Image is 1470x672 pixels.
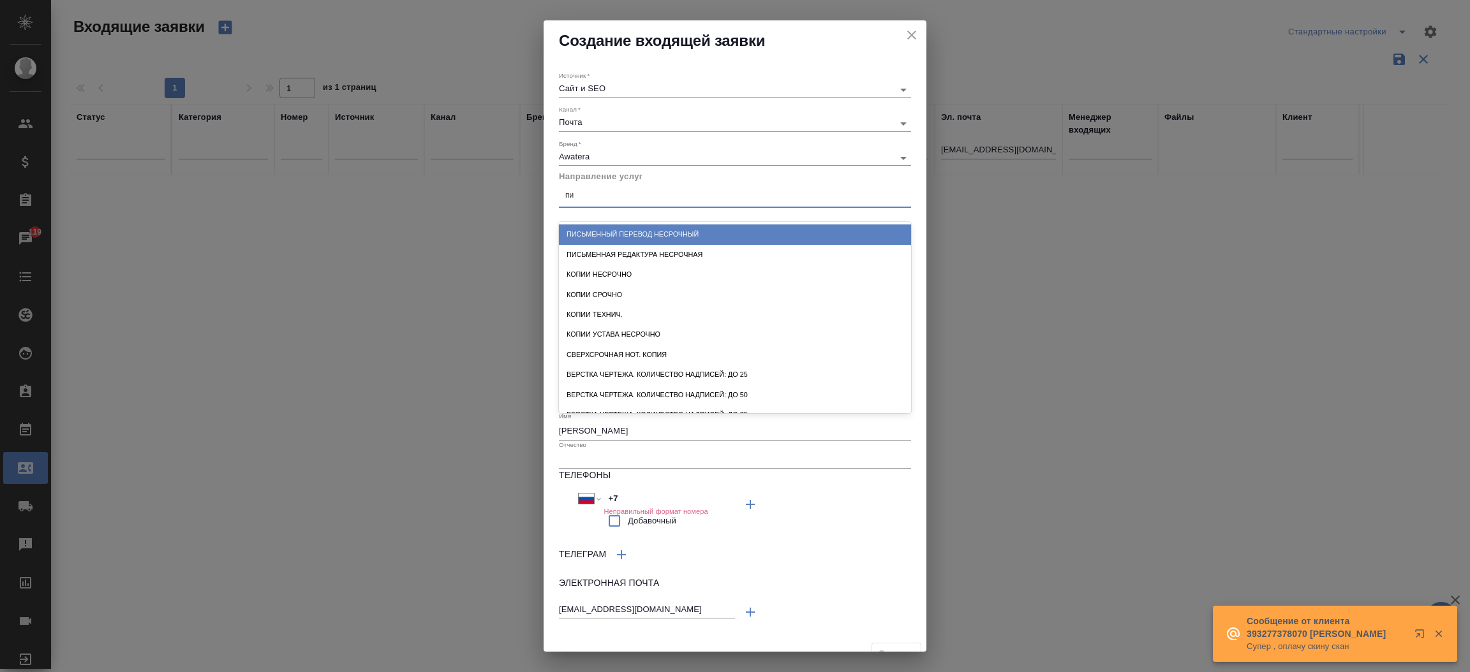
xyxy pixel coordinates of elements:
p: Супер , оплачу скину скан [1247,640,1406,653]
p: Сообщение от клиента 393277378070 [PERSON_NAME] [1247,615,1406,640]
input: ✎ Введи что-нибудь [604,489,715,508]
div: Письменная редактура несрочная [559,245,911,265]
label: Имя [559,413,571,420]
h6: Неправильный формат номера [604,508,708,515]
div: Письменный перевод несрочный [559,224,911,244]
span: Направление услуг [559,172,643,181]
label: Бренд [559,140,581,147]
button: Добавить [735,597,766,627]
div: Копии устава несрочно [559,325,911,344]
div: Верстка чертежа. Количество надписей: до 25 [559,365,911,384]
div: Копии технич. [559,305,911,325]
span: Заполните значение "Направление услуг" [872,643,921,665]
div: Сверхсрочная нот. копия [559,345,911,365]
div: Верстка чертежа. Количество надписей: до 50 [559,385,911,405]
button: Добавить [606,539,637,570]
span: Добавочный [628,515,676,527]
button: Открыть в новой вкладке [1407,621,1437,652]
div: Awatera [559,152,911,161]
label: Канал [559,106,581,113]
h6: Электронная почта [559,576,911,590]
button: close [902,26,921,45]
h6: Телеграм [559,548,606,562]
div: Верстка чертежа. Количество надписей: до 75 [559,405,911,425]
div: Почта [559,117,911,127]
div: Копии срочно [559,285,911,305]
label: Источник [559,73,590,79]
h6: Телефоны [559,469,911,483]
button: Добавить [735,489,766,520]
label: Отчество [559,441,586,448]
div: Сайт и SEO [559,84,911,93]
div: Копии несрочно [559,265,911,284]
h2: Создание входящей заявки [559,31,911,51]
button: Закрыть [1425,628,1451,639]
